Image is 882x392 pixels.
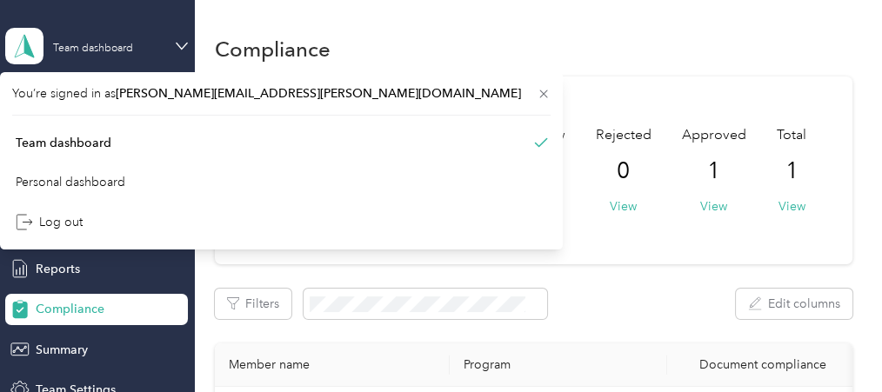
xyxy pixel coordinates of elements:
span: Rejected [596,125,651,146]
span: Approved [682,125,746,146]
button: Edit columns [736,289,852,319]
button: View [778,197,805,216]
button: View [700,197,727,216]
span: 1 [707,157,720,185]
div: Team dashboard [16,134,111,152]
div: Log out [16,213,83,231]
span: Reports [36,260,80,278]
span: Compliance [36,300,104,318]
span: 1 [785,157,798,185]
div: Personal dashboard [16,173,125,191]
button: View [610,197,637,216]
span: Total [777,125,806,146]
div: Document compliance [681,357,845,372]
iframe: Everlance-gr Chat Button Frame [785,295,882,392]
span: You’re signed in as [12,84,551,103]
button: Filters [215,289,291,319]
span: Summary [36,341,88,359]
th: Member name [215,343,450,387]
h1: Compliance [215,40,331,58]
span: [PERSON_NAME][EMAIL_ADDRESS][PERSON_NAME][DOMAIN_NAME] [116,86,521,101]
div: Team dashboard [53,43,133,54]
span: 0 [617,157,630,185]
th: Program [450,343,667,387]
